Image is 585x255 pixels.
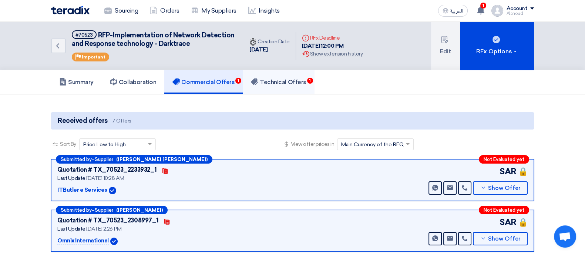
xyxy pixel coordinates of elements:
span: العربية [450,9,463,14]
div: – [56,206,168,214]
div: RFx Deadline [302,34,363,42]
div: Show extension history [302,50,363,58]
div: Account [506,6,527,12]
button: Edit [431,21,460,70]
a: Sourcing [98,3,144,19]
span: Last Update [57,226,85,232]
img: Teradix logo [51,6,90,14]
button: العربية [438,5,468,17]
span: Submitted by [61,208,92,212]
span: 🔒 [518,216,528,228]
span: 7 Offers [112,117,131,124]
a: Open chat [554,225,576,248]
span: Price Low to High [83,141,126,148]
h5: RFP-Implementation of Network Detection and Response technology - Darktrace [72,30,235,48]
h5: Summary [59,78,94,86]
a: Insights [242,3,286,19]
a: Summary [51,70,102,94]
a: Technical Offers1 [243,70,314,94]
span: Sort By [60,140,76,148]
span: 1 [307,78,313,84]
img: Verified Account [109,187,116,194]
span: SAR [500,216,517,228]
span: Last Update [57,175,85,181]
div: [DATE] [249,46,290,54]
p: Omnix International [57,236,109,245]
div: [DATE] 12:00 PM [302,42,363,50]
a: Collaboration [102,70,165,94]
span: Received offers [58,116,108,126]
span: 1 [235,78,241,84]
span: [DATE] 10:28 AM [86,175,124,181]
div: – [56,155,212,164]
div: Creation Date [249,38,290,46]
span: Show Offer [488,236,521,242]
span: SAR [500,165,517,178]
h5: Collaboration [110,78,157,86]
h5: Technical Offers [251,78,306,86]
b: ([PERSON_NAME]) [116,208,163,212]
span: Show Offer [488,185,521,191]
button: RFx Options [460,21,534,70]
span: [DATE] 2:26 PM [86,226,121,232]
span: RFP-Implementation of Network Detection and Response technology - Darktrace [72,31,235,48]
span: Important [82,54,105,60]
a: Commercial Offers1 [164,70,243,94]
div: Alanoud [506,11,534,16]
span: 1 [480,3,486,9]
div: Quotation # TX_70523_2233932_1 [57,165,157,174]
a: Orders [144,3,185,19]
a: My Suppliers [185,3,242,19]
span: Supplier [95,157,113,162]
b: ([PERSON_NAME] [PERSON_NAME]) [116,157,208,162]
p: ITButler e Services [57,186,107,195]
button: Show Offer [473,181,528,195]
div: RFx Options [476,47,518,56]
span: View offer prices in [291,140,334,148]
img: profile_test.png [491,5,503,17]
div: Quotation # TX_70523_2308997_1 [57,216,159,225]
span: Supplier [95,208,113,212]
div: #70523 [75,33,93,37]
h5: Commercial Offers [172,78,235,86]
span: Not Evaluated yet [484,157,524,162]
button: Show Offer [473,232,528,245]
span: 🔒 [518,165,528,178]
span: Submitted by [61,157,92,162]
span: Not Evaluated yet [484,208,524,212]
img: Verified Account [110,238,118,245]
